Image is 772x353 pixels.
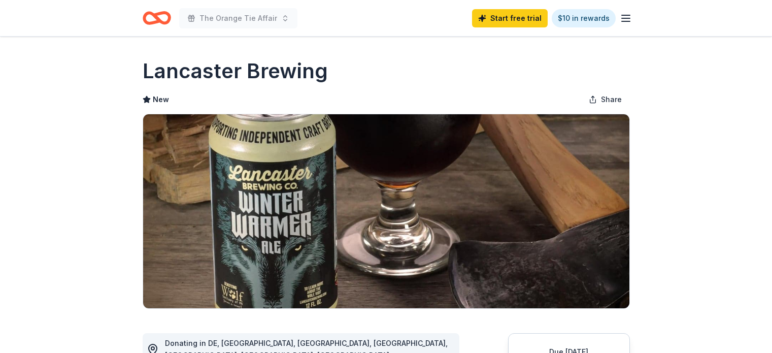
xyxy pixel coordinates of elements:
[601,93,622,106] span: Share
[199,12,277,24] span: The Orange Tie Affair
[143,6,171,30] a: Home
[179,8,297,28] button: The Orange Tie Affair
[143,57,328,85] h1: Lancaster Brewing
[581,89,630,110] button: Share
[552,9,616,27] a: $10 in rewards
[143,114,629,308] img: Image for Lancaster Brewing
[472,9,548,27] a: Start free trial
[153,93,169,106] span: New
